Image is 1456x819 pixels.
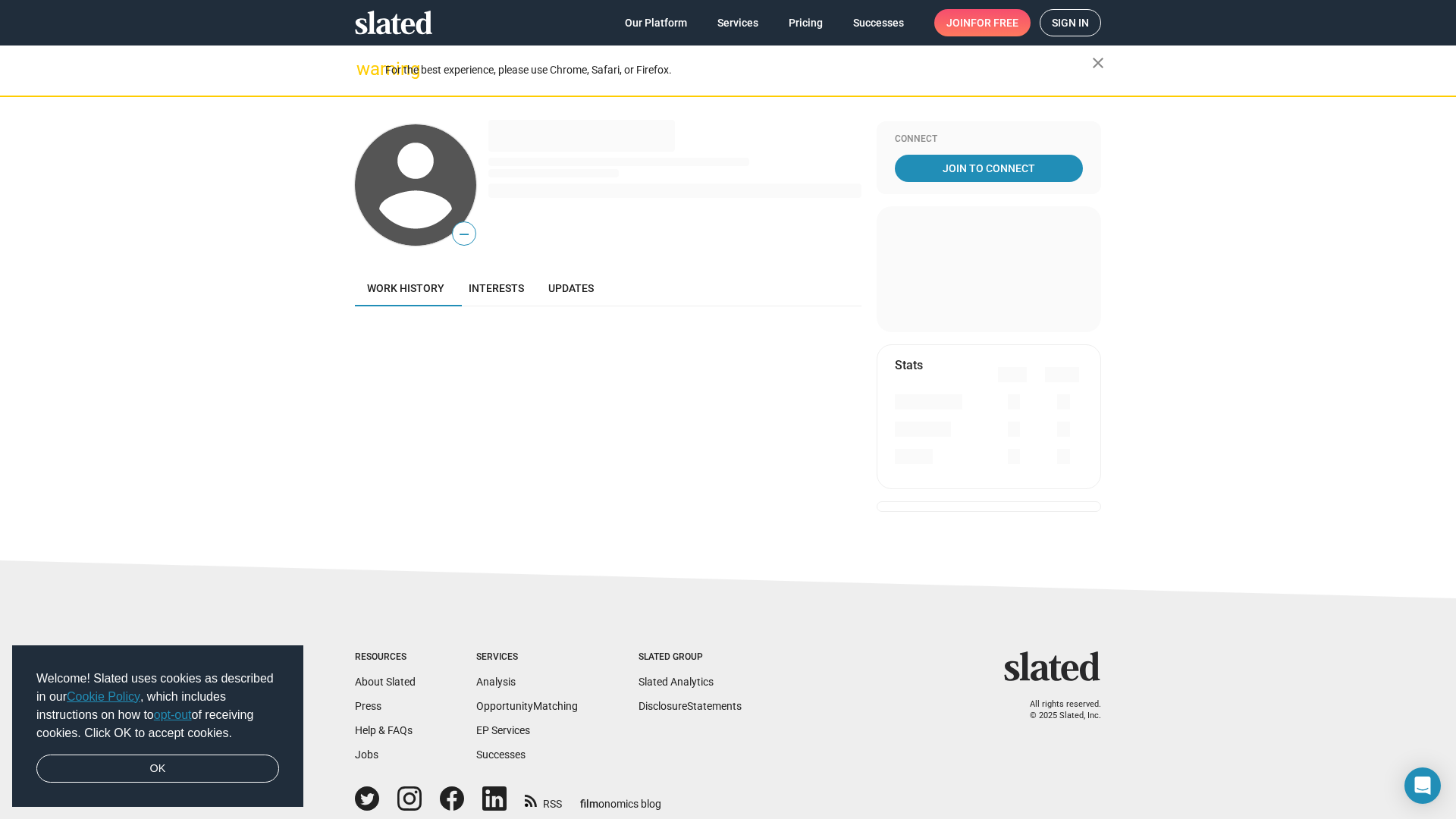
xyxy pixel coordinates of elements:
[934,9,1031,36] a: Joinfor free
[367,282,444,294] span: Work history
[580,785,661,811] a: filmonomics blog
[67,690,140,703] a: Cookie Policy
[971,9,1018,36] span: for free
[705,9,770,36] a: Services
[898,155,1080,182] span: Join To Connect
[1052,10,1089,36] span: Sign in
[1040,9,1101,36] a: Sign in
[453,224,475,244] span: —
[525,788,562,811] a: RSS
[355,748,378,761] a: Jobs
[853,9,904,36] span: Successes
[385,60,1092,80] div: For the best experience, please use Chrome, Safari, or Firefox.
[639,651,742,664] div: Slated Group
[36,755,279,783] a: dismiss cookie message
[355,651,416,664] div: Resources
[1089,54,1107,72] mat-icon: close
[639,700,742,712] a: DisclosureStatements
[1014,699,1101,721] p: All rights reserved. © 2025 Slated, Inc.
[895,133,1083,146] div: Connect
[457,270,536,306] a: Interests
[469,282,524,294] span: Interests
[946,9,1018,36] span: Join
[476,700,578,712] a: OpportunityMatching
[613,9,699,36] a: Our Platform
[36,670,279,742] span: Welcome! Slated uses cookies as described in our , which includes instructions on how to of recei...
[355,700,381,712] a: Press
[12,645,303,808] div: cookieconsent
[476,676,516,688] a: Analysis
[777,9,835,36] a: Pricing
[580,798,598,810] span: film
[356,60,375,78] mat-icon: warning
[476,724,530,736] a: EP Services
[536,270,606,306] a: Updates
[895,155,1083,182] a: Join To Connect
[1404,767,1441,804] div: Open Intercom Messenger
[895,357,923,373] mat-card-title: Stats
[548,282,594,294] span: Updates
[154,708,192,721] a: opt-out
[625,9,687,36] span: Our Platform
[841,9,916,36] a: Successes
[717,9,758,36] span: Services
[789,9,823,36] span: Pricing
[355,676,416,688] a: About Slated
[355,270,457,306] a: Work history
[639,676,714,688] a: Slated Analytics
[476,651,578,664] div: Services
[476,748,526,761] a: Successes
[355,724,413,736] a: Help & FAQs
